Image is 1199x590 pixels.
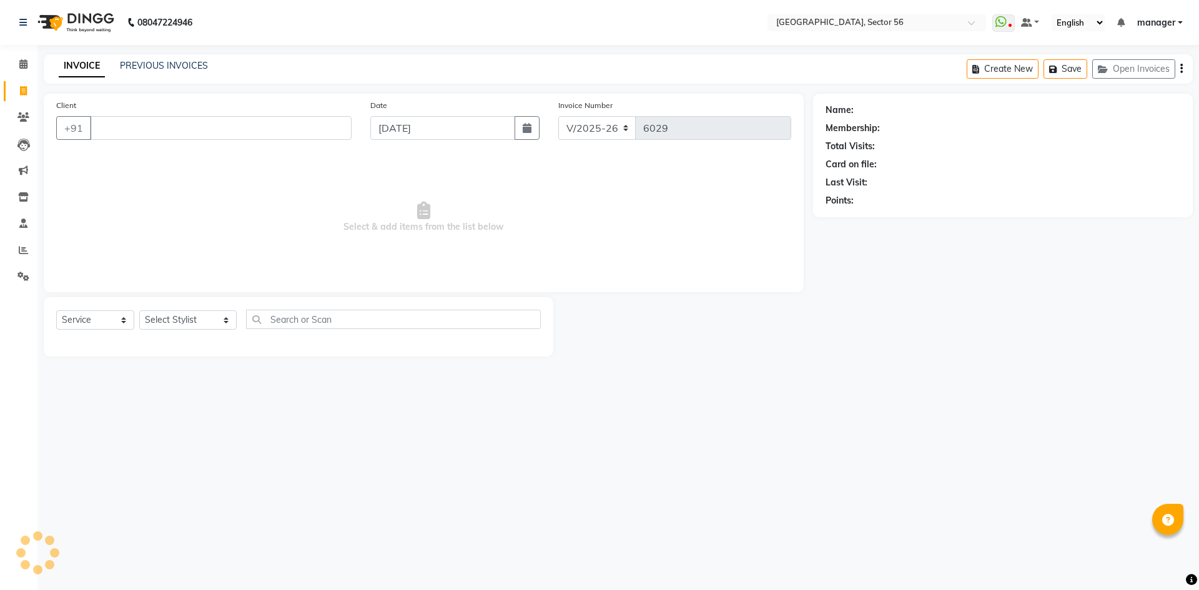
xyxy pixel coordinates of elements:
[826,140,875,153] div: Total Visits:
[370,100,387,111] label: Date
[826,194,854,207] div: Points:
[1092,59,1175,79] button: Open Invoices
[120,60,208,71] a: PREVIOUS INVOICES
[1137,16,1175,29] span: manager
[32,5,117,40] img: logo
[967,59,1039,79] button: Create New
[90,116,352,140] input: Search by Name/Mobile/Email/Code
[826,104,854,117] div: Name:
[59,55,105,77] a: INVOICE
[826,176,867,189] div: Last Visit:
[56,100,76,111] label: Client
[56,155,791,280] span: Select & add items from the list below
[558,100,613,111] label: Invoice Number
[246,310,541,329] input: Search or Scan
[826,122,880,135] div: Membership:
[1044,59,1087,79] button: Save
[56,116,91,140] button: +91
[1147,540,1187,578] iframe: chat widget
[137,5,192,40] b: 08047224946
[826,158,877,171] div: Card on file:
